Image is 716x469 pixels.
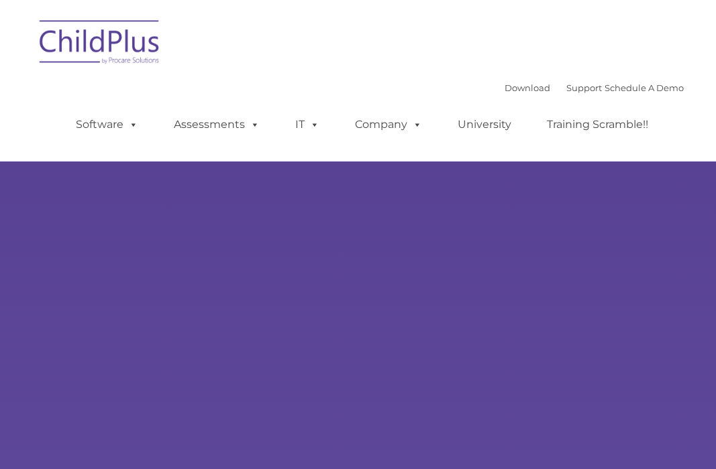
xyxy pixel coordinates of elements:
[282,111,333,138] a: IT
[505,82,684,93] font: |
[444,111,525,138] a: University
[505,82,550,93] a: Download
[342,111,436,138] a: Company
[33,11,167,78] img: ChildPlus by Procare Solutions
[62,111,152,138] a: Software
[566,82,602,93] a: Support
[533,111,662,138] a: Training Scramble!!
[160,111,273,138] a: Assessments
[605,82,684,93] a: Schedule A Demo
